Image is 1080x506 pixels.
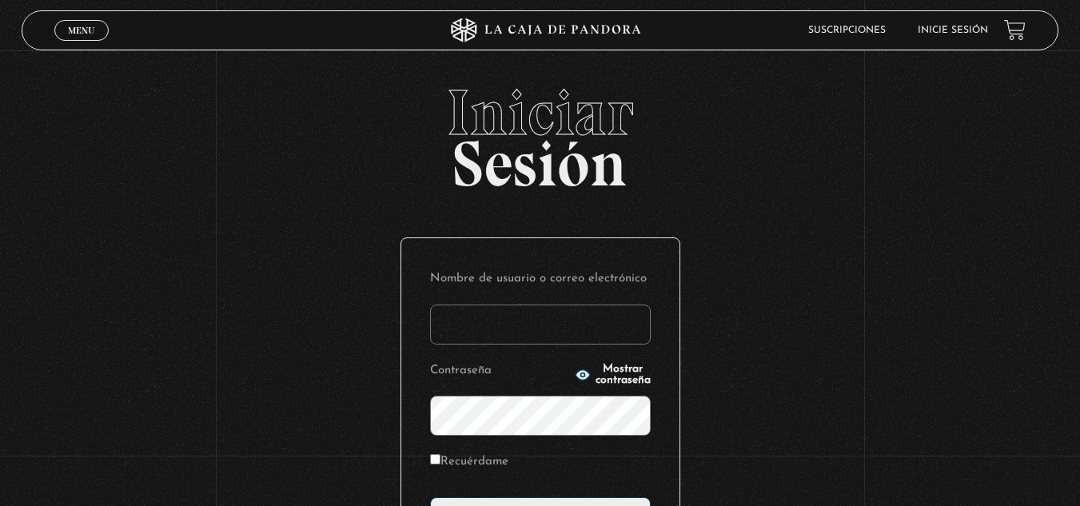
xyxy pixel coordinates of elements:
span: Cerrar [62,38,100,50]
h2: Sesión [22,81,1058,183]
a: View your shopping cart [1004,19,1026,41]
span: Mostrar contraseña [596,364,651,386]
input: Recuérdame [430,454,440,464]
button: Mostrar contraseña [575,364,651,386]
label: Recuérdame [430,450,508,475]
label: Contraseña [430,359,570,384]
label: Nombre de usuario o correo electrónico [430,267,651,292]
span: Iniciar [22,81,1058,145]
span: Menu [68,26,94,35]
a: Inicie sesión [918,26,988,35]
a: Suscripciones [808,26,886,35]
